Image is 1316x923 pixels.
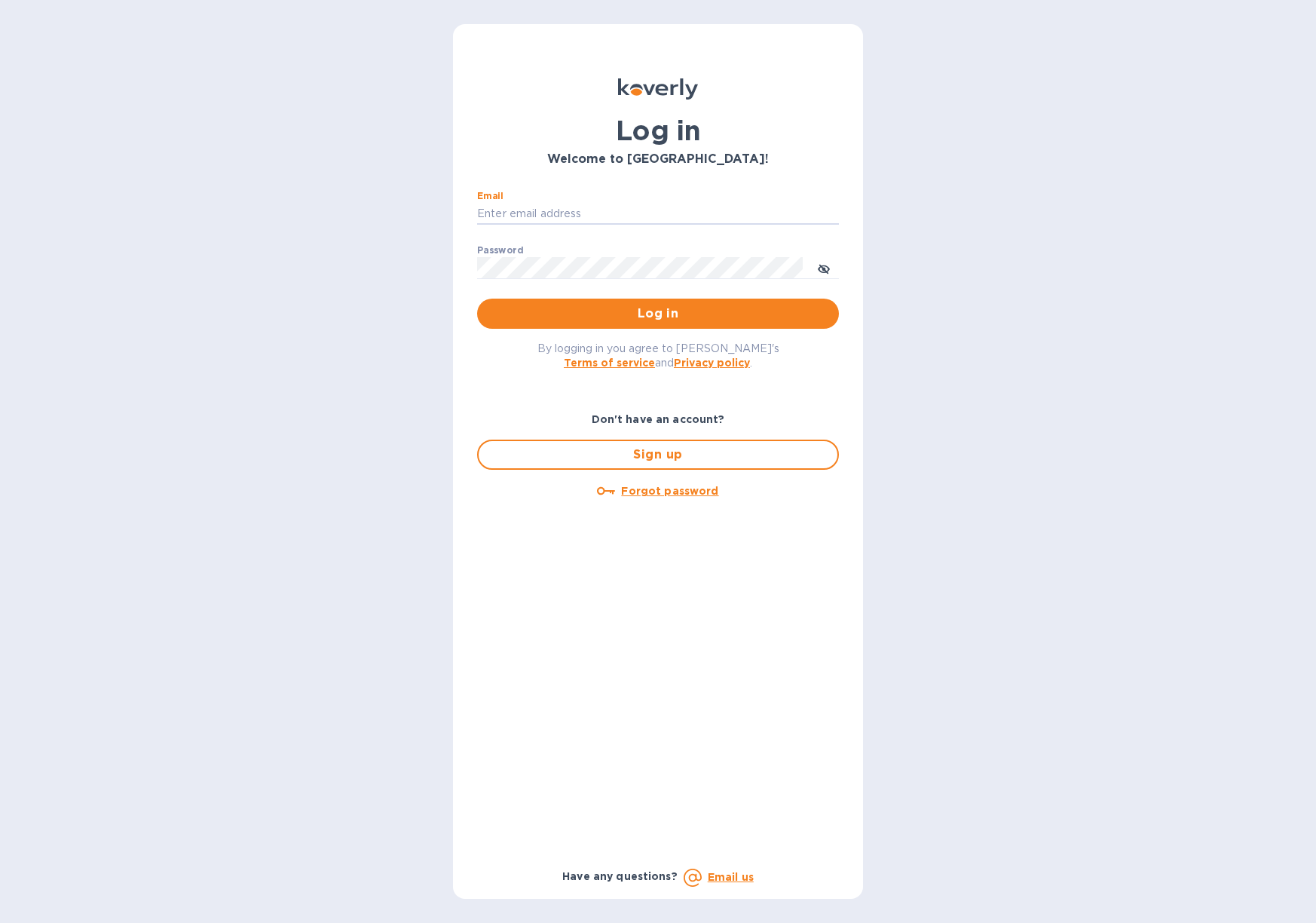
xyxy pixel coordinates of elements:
[477,246,523,255] label: Password
[477,299,839,329] button: Log in
[537,342,779,369] span: By logging in you agree to [PERSON_NAME]'s and .
[564,357,655,369] a: Terms of service
[491,446,825,464] span: Sign up
[621,485,718,497] u: Forgot password
[592,413,725,425] b: Don't have an account?
[477,152,839,167] h3: Welcome to [GEOGRAPHIC_DATA]!
[618,78,698,100] img: Koverly
[489,305,827,323] span: Log in
[477,115,839,146] h1: Log in
[809,253,839,283] button: toggle password visibility
[477,440,839,470] button: Sign up
[477,192,503,201] label: Email
[708,871,754,883] a: Email us
[674,357,750,369] a: Privacy policy
[477,203,839,225] input: Enter email address
[562,870,678,882] b: Have any questions?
